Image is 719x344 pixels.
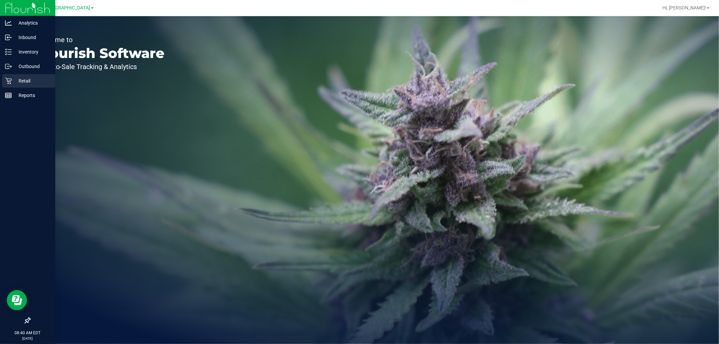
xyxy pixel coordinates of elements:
[7,290,27,310] iframe: Resource center
[12,33,52,41] p: Inbound
[3,336,52,341] p: [DATE]
[44,5,90,11] span: [GEOGRAPHIC_DATA]
[12,48,52,56] p: Inventory
[12,91,52,99] p: Reports
[5,63,12,70] inline-svg: Outbound
[5,49,12,55] inline-svg: Inventory
[3,330,52,336] p: 08:40 AM EDT
[5,77,12,84] inline-svg: Retail
[12,77,52,85] p: Retail
[36,36,164,43] p: Welcome to
[36,63,164,70] p: Seed-to-Sale Tracking & Analytics
[5,92,12,99] inline-svg: Reports
[5,20,12,26] inline-svg: Analytics
[662,5,706,10] span: Hi, [PERSON_NAME]!
[12,19,52,27] p: Analytics
[36,46,164,60] p: Flourish Software
[12,62,52,70] p: Outbound
[5,34,12,41] inline-svg: Inbound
